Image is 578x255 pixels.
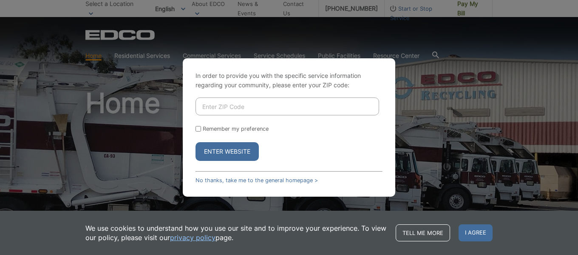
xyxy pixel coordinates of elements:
[459,224,493,241] span: I agree
[85,223,387,242] p: We use cookies to understand how you use our site and to improve your experience. To view our pol...
[195,97,379,115] input: Enter ZIP Code
[170,233,215,242] a: privacy policy
[195,142,259,161] button: Enter Website
[195,71,382,90] p: In order to provide you with the specific service information regarding your community, please en...
[203,126,269,132] label: Remember my preference
[396,224,450,241] a: Tell me more
[195,177,318,183] a: No thanks, take me to the general homepage >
